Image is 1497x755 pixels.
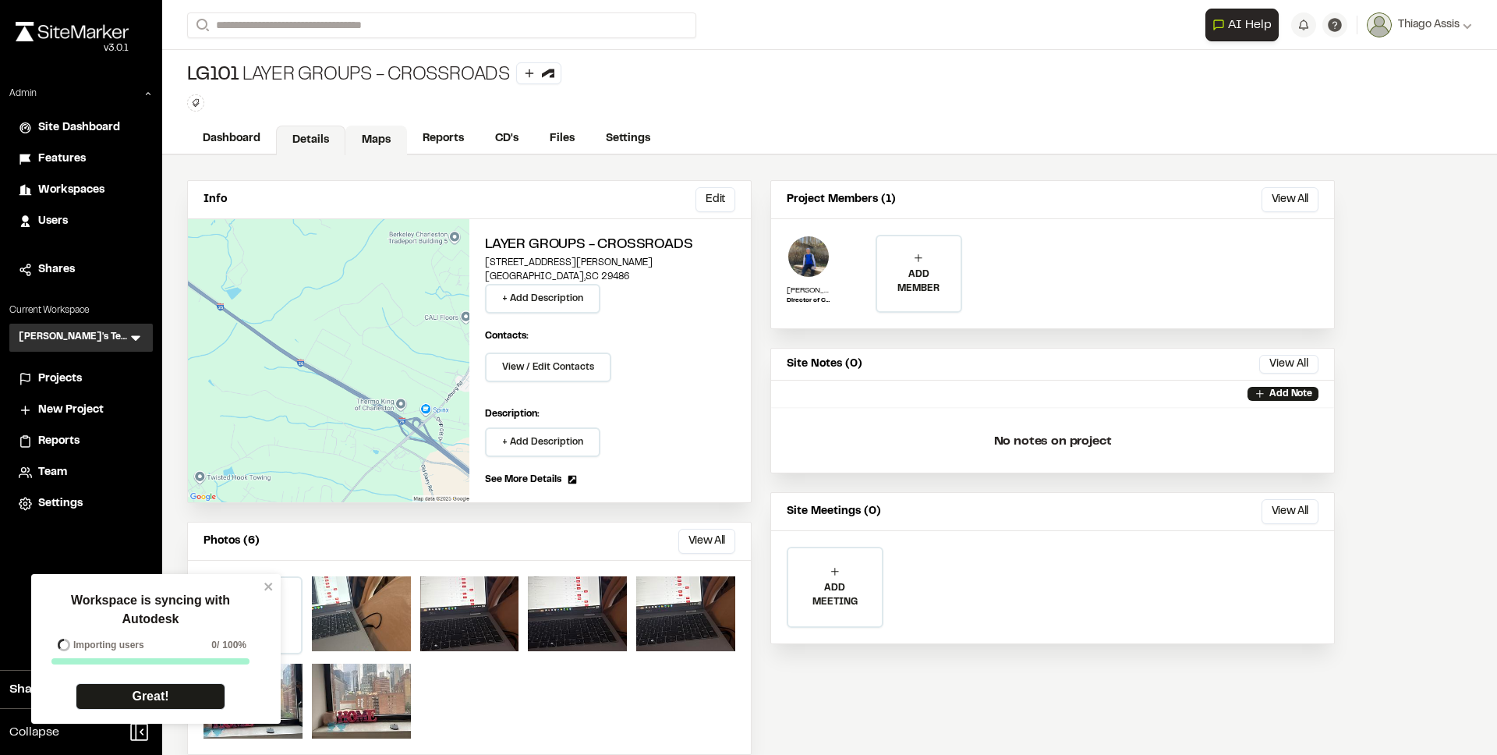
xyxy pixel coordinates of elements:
[51,638,144,652] div: Importing users
[1228,16,1272,34] span: AI Help
[485,284,600,314] button: + Add Description
[1259,355,1318,374] button: View All
[38,433,80,450] span: Reports
[9,723,59,742] span: Collapse
[9,680,114,699] span: Share Workspace
[534,124,590,154] a: Files
[1205,9,1279,41] button: Open AI Assistant
[485,407,735,421] p: Description:
[19,330,128,346] h3: [PERSON_NAME]'s Test
[187,63,239,88] span: LG101
[222,638,246,652] span: 100%
[787,296,830,306] p: Director of Construction Administration
[19,151,143,168] a: Features
[485,329,529,343] p: Contacts:
[485,427,600,457] button: + Add Description
[787,285,830,296] p: [PERSON_NAME]
[787,235,830,278] img: Troy Brennan
[38,261,75,278] span: Shares
[211,638,219,652] span: 0 /
[38,464,67,481] span: Team
[1262,499,1318,524] button: View All
[1262,187,1318,212] button: View All
[345,126,407,155] a: Maps
[38,495,83,512] span: Settings
[9,303,153,317] p: Current Workspace
[38,370,82,388] span: Projects
[407,124,480,154] a: Reports
[276,126,345,155] a: Details
[678,529,735,554] button: View All
[1269,387,1312,401] p: Add Note
[42,591,259,629] p: Workspace is syncing with Autodesk
[19,182,143,199] a: Workspaces
[38,402,104,419] span: New Project
[203,533,260,550] p: Photos (6)
[1367,12,1472,37] button: Thiago Assis
[187,62,561,88] div: Layer Groups - Crossroads
[1205,9,1285,41] div: Open AI Assistant
[877,268,960,296] p: ADD MEMBER
[485,473,561,487] span: See More Details
[19,261,143,278] a: Shares
[38,151,86,168] span: Features
[38,119,120,136] span: Site Dashboard
[9,87,37,101] p: Admin
[480,124,534,154] a: CD's
[19,370,143,388] a: Projects
[19,495,143,512] a: Settings
[784,416,1322,466] p: No notes on project
[203,191,227,208] p: Info
[788,581,882,609] p: ADD MEETING
[187,12,215,38] button: Search
[19,402,143,419] a: New Project
[76,683,225,710] a: Great!
[19,433,143,450] a: Reports
[19,464,143,481] a: Team
[16,22,129,41] img: rebrand.png
[19,213,143,230] a: Users
[485,353,611,382] button: View / Edit Contacts
[485,235,735,256] h2: Layer Groups - Crossroads
[38,182,104,199] span: Workspaces
[16,41,129,55] div: Oh geez...please don't...
[187,124,276,154] a: Dashboard
[1367,12,1392,37] img: User
[787,191,896,208] p: Project Members (1)
[485,270,735,284] p: [GEOGRAPHIC_DATA] , SC 29486
[787,503,881,520] p: Site Meetings (0)
[787,356,862,373] p: Site Notes (0)
[19,119,143,136] a: Site Dashboard
[590,124,666,154] a: Settings
[1398,16,1460,34] span: Thiago Assis
[695,187,735,212] button: Edit
[264,580,274,593] button: close
[485,256,735,270] p: [STREET_ADDRESS][PERSON_NAME]
[187,94,204,112] button: Edit Tags
[38,213,68,230] span: Users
